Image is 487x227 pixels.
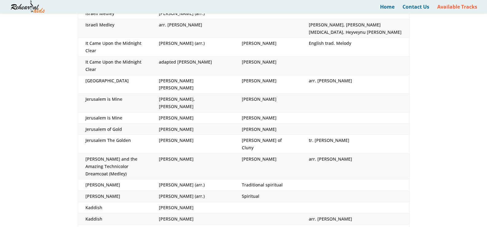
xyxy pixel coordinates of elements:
[234,57,301,75] td: [PERSON_NAME]
[151,75,234,94] td: [PERSON_NAME] [PERSON_NAME]
[78,123,151,135] td: Jerusalem of Gold
[234,112,301,123] td: [PERSON_NAME]
[78,75,151,94] td: [GEOGRAPHIC_DATA]
[301,19,409,38] td: [PERSON_NAME], [PERSON_NAME][MEDICAL_DATA], Heyveynu [PERSON_NAME]
[380,5,395,14] a: Home
[234,94,301,112] td: [PERSON_NAME]
[234,135,301,154] td: [PERSON_NAME] of Cluny
[78,179,151,191] td: [PERSON_NAME]
[234,123,301,135] td: [PERSON_NAME]
[151,19,234,38] td: arr. [PERSON_NAME]
[78,191,151,202] td: [PERSON_NAME]
[78,57,151,75] td: It Came Upon the Midnight Clear
[151,213,234,225] td: [PERSON_NAME]
[78,19,151,38] td: Israeli Medley
[403,5,429,14] a: Contact Us
[234,179,301,191] td: Traditional spiritual
[78,153,151,179] td: [PERSON_NAME] and the Amazing Technicolor Dreamcoat (Medley)
[151,38,234,57] td: [PERSON_NAME] (arr.)
[301,213,409,225] td: arr. [PERSON_NAME]
[151,179,234,191] td: [PERSON_NAME] (arr.)
[301,153,409,179] td: arr. [PERSON_NAME]
[151,202,234,213] td: [PERSON_NAME]
[78,112,151,123] td: Jerusalem is Mine
[437,5,477,14] a: Available Tracks
[78,94,151,112] td: Jerusalem is Mine
[301,38,409,57] td: English trad. Melody
[151,94,234,112] td: [PERSON_NAME], [PERSON_NAME]
[234,153,301,179] td: [PERSON_NAME]
[234,75,301,94] td: [PERSON_NAME]
[78,213,151,225] td: Kaddish
[301,75,409,94] td: arr. [PERSON_NAME]
[151,153,234,179] td: [PERSON_NAME]
[151,135,234,154] td: [PERSON_NAME]
[78,38,151,57] td: It Came Upon the Midnight Clear
[301,135,409,154] td: tr. [PERSON_NAME]
[78,202,151,213] td: Kaddish
[151,57,234,75] td: adapted [PERSON_NAME]
[78,135,151,154] td: Jerusalem The Golden
[151,191,234,202] td: [PERSON_NAME] (arr.)
[234,191,301,202] td: Spiritual
[234,38,301,57] td: [PERSON_NAME]
[151,123,234,135] td: [PERSON_NAME]
[151,112,234,123] td: [PERSON_NAME]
